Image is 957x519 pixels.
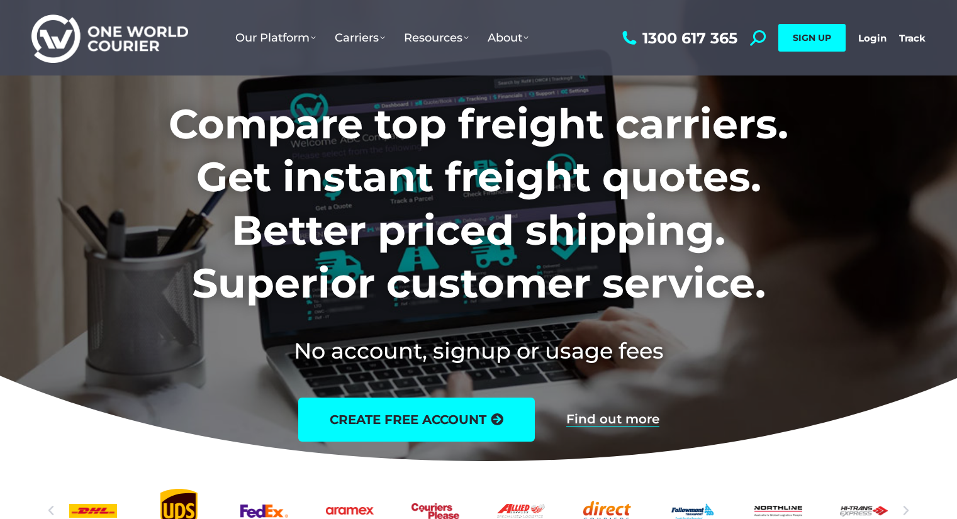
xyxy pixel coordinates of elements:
[566,413,659,427] a: Find out more
[31,13,188,64] img: One World Courier
[298,398,535,442] a: create free account
[235,31,316,45] span: Our Platform
[335,31,385,45] span: Carriers
[325,18,395,57] a: Carriers
[86,98,871,310] h1: Compare top freight carriers. Get instant freight quotes. Better priced shipping. Superior custom...
[858,32,887,44] a: Login
[778,24,846,52] a: SIGN UP
[86,335,871,366] h2: No account, signup or usage fees
[793,32,831,43] span: SIGN UP
[478,18,538,57] a: About
[395,18,478,57] a: Resources
[404,31,469,45] span: Resources
[488,31,529,45] span: About
[619,30,737,46] a: 1300 617 365
[226,18,325,57] a: Our Platform
[899,32,926,44] a: Track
